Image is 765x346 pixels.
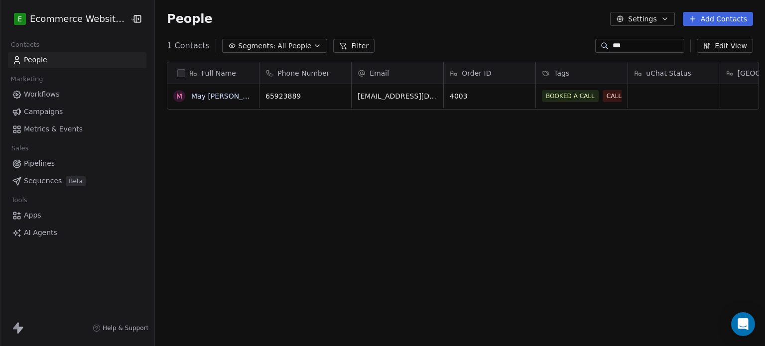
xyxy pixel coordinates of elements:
[277,68,329,78] span: Phone Number
[8,173,146,189] a: SequencesBeta
[103,324,148,332] span: Help & Support
[24,210,41,221] span: Apps
[610,12,674,26] button: Settings
[201,68,236,78] span: Full Name
[536,62,628,84] div: Tags
[24,55,47,65] span: People
[8,155,146,172] a: Pipelines
[603,90,682,102] span: CALL DONE ( HIGH INTENT )
[259,62,351,84] div: Phone Number
[12,10,123,27] button: EEcommerce Website Builder
[6,72,47,87] span: Marketing
[8,207,146,224] a: Apps
[167,62,259,84] div: Full Name
[8,86,146,103] a: Workflows
[8,52,146,68] a: People
[30,12,127,25] span: Ecommerce Website Builder
[7,193,31,208] span: Tools
[18,14,22,24] span: E
[6,37,44,52] span: Contacts
[8,225,146,241] a: AI Agents
[8,121,146,137] a: Metrics & Events
[265,91,345,101] span: 65923889
[683,12,753,26] button: Add Contacts
[333,39,375,53] button: Filter
[7,141,33,156] span: Sales
[628,62,720,84] div: uChat Status
[277,41,311,51] span: All People
[462,68,491,78] span: Order ID
[24,158,55,169] span: Pipelines
[352,62,443,84] div: Email
[93,324,148,332] a: Help & Support
[24,89,60,100] span: Workflows
[358,91,437,101] span: [EMAIL_ADDRESS][DOMAIN_NAME]
[450,91,529,101] span: 4003
[646,68,691,78] span: uChat Status
[542,90,599,102] span: BOOKED A CALL
[24,176,62,186] span: Sequences
[8,104,146,120] a: Campaigns
[370,68,389,78] span: Email
[167,84,259,343] div: grid
[697,39,753,53] button: Edit View
[731,312,755,336] div: Open Intercom Messenger
[24,228,57,238] span: AI Agents
[24,107,63,117] span: Campaigns
[66,176,86,186] span: Beta
[444,62,535,84] div: Order ID
[167,40,210,52] span: 1 Contacts
[238,41,275,51] span: Segments:
[24,124,83,134] span: Metrics & Events
[167,11,212,26] span: People
[191,92,326,100] a: May [PERSON_NAME] [PERSON_NAME]
[176,91,182,102] div: M
[554,68,569,78] span: Tags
